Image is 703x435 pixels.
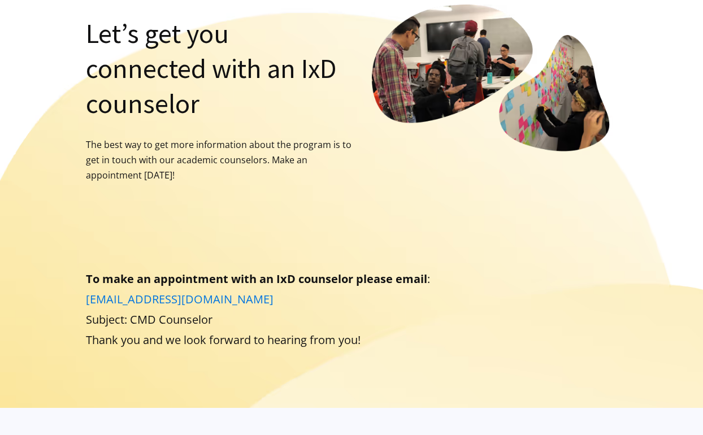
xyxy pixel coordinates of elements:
p: : Subject: CMD Counselor Thank you and we look forward to hearing from you! [86,269,617,350]
p: The best way to get more information about the program is to get in touch with our academic couns... [86,137,351,184]
a: [EMAIL_ADDRESS][DOMAIN_NAME] [86,292,274,307]
img: image of students affinity mapping discussing with each other [372,5,637,174]
strong: To make an appointment with an IxD counselor please email [86,271,427,286]
h1: Let’s get you connected with an IxD counselor [86,16,351,121]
